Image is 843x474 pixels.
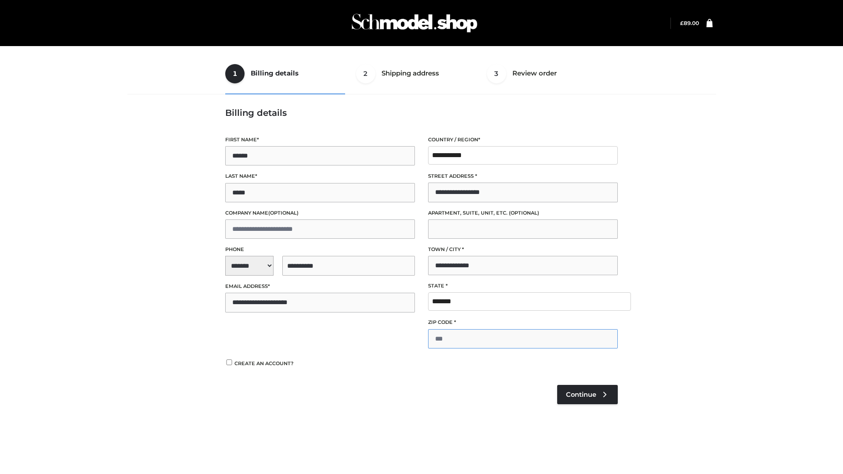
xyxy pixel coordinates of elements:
label: Last name [225,172,415,180]
label: ZIP Code [428,318,618,327]
bdi: 89.00 [680,20,699,26]
h3: Billing details [225,108,618,118]
a: £89.00 [680,20,699,26]
label: State [428,282,618,290]
label: Town / City [428,245,618,254]
label: Email address [225,282,415,291]
label: Phone [225,245,415,254]
label: Street address [428,172,618,180]
a: Continue [557,385,618,404]
span: (optional) [509,210,539,216]
input: Create an account? [225,359,233,365]
span: Continue [566,391,596,399]
label: Company name [225,209,415,217]
span: Create an account? [234,360,294,366]
img: Schmodel Admin 964 [349,6,480,40]
span: £ [680,20,684,26]
label: Country / Region [428,136,618,144]
label: First name [225,136,415,144]
span: (optional) [268,210,299,216]
label: Apartment, suite, unit, etc. [428,209,618,217]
